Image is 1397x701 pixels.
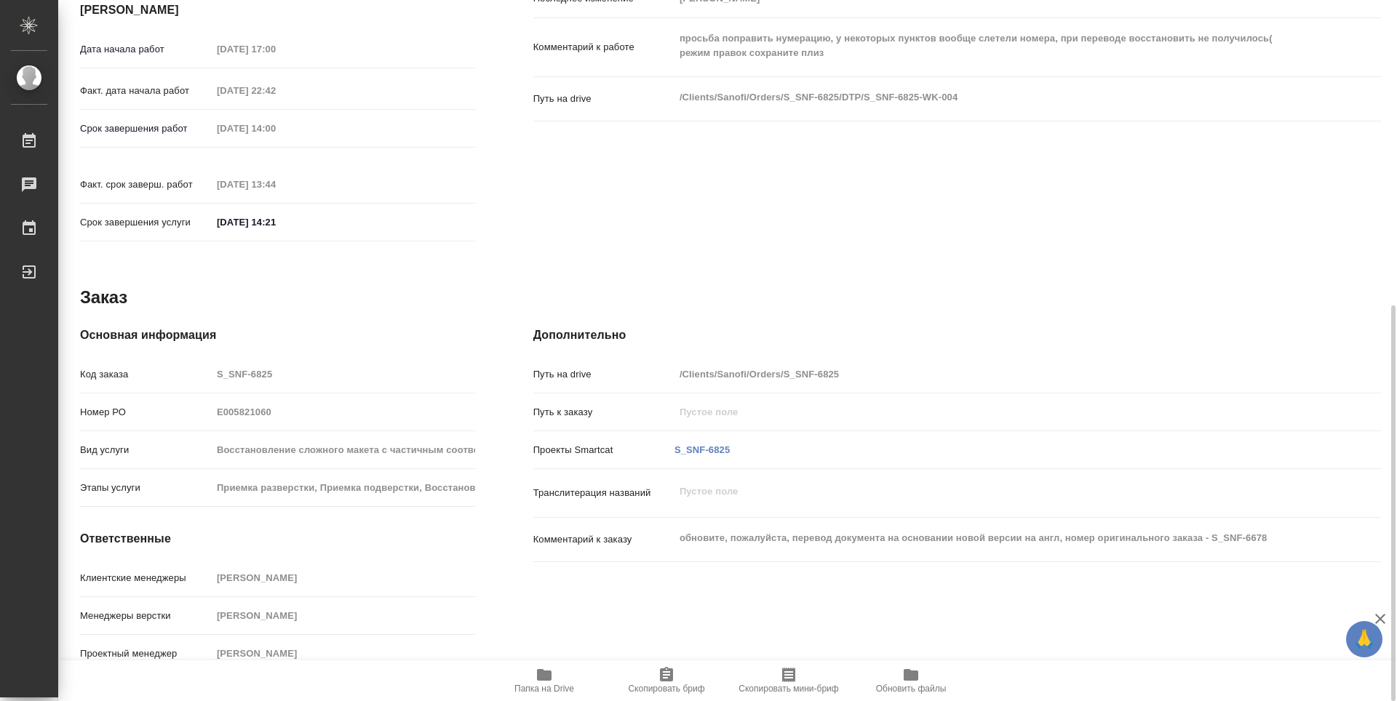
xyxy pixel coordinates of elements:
span: Скопировать мини-бриф [739,684,838,694]
input: Пустое поле [212,80,339,101]
p: Код заказа [80,367,212,382]
textarea: /Clients/Sanofi/Orders/S_SNF-6825/DTP/S_SNF-6825-WK-004 [674,85,1310,110]
input: Пустое поле [212,174,339,195]
input: ✎ Введи что-нибудь [212,212,339,233]
input: Пустое поле [212,364,475,385]
input: Пустое поле [212,477,475,498]
input: Пустое поле [212,439,475,460]
button: Скопировать мини-бриф [728,660,850,701]
h4: Ответственные [80,530,475,548]
span: Скопировать бриф [628,684,704,694]
button: Скопировать бриф [605,660,728,701]
button: Обновить файлы [850,660,972,701]
p: Срок завершения услуги [80,215,212,230]
input: Пустое поле [212,39,339,60]
h2: Заказ [80,286,127,309]
textarea: просьба поправить нумерацию, у некоторых пунктов вообще слетели номера, при переводе восстановить... [674,26,1310,65]
input: Пустое поле [212,118,339,139]
textarea: обновите, пожалуйста, перевод документа на основании новой версии на англ, номер оригинального за... [674,526,1310,550]
input: Пустое поле [212,643,475,664]
input: Пустое поле [674,364,1310,385]
p: Комментарий к работе [533,40,674,55]
h4: Основная информация [80,327,475,344]
p: Транслитерация названий [533,486,674,500]
p: Вид услуги [80,443,212,457]
p: Путь на drive [533,367,674,382]
p: Проектный менеджер [80,646,212,661]
p: Номер РО [80,405,212,420]
p: Дата начала работ [80,42,212,57]
h4: Дополнительно [533,327,1381,344]
span: Обновить файлы [876,684,947,694]
p: Срок завершения работ [80,121,212,136]
input: Пустое поле [674,401,1310,422]
input: Пустое поле [212,401,475,422]
input: Пустое поле [212,605,475,626]
p: Факт. дата начала работ [80,84,212,98]
input: Пустое поле [212,567,475,588]
p: Клиентские менеджеры [80,571,212,585]
span: 🙏 [1352,624,1377,654]
p: Путь к заказу [533,405,674,420]
p: Путь на drive [533,92,674,106]
p: Этапы услуги [80,481,212,495]
a: S_SNF-6825 [674,444,730,455]
p: Факт. срок заверш. работ [80,177,212,192]
span: Папка на Drive [514,684,574,694]
h4: [PERSON_NAME] [80,1,475,19]
button: Папка на Drive [483,660,605,701]
button: 🙏 [1346,621,1382,657]
p: Комментарий к заказу [533,532,674,547]
p: Менеджеры верстки [80,609,212,623]
p: Проекты Smartcat [533,443,674,457]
